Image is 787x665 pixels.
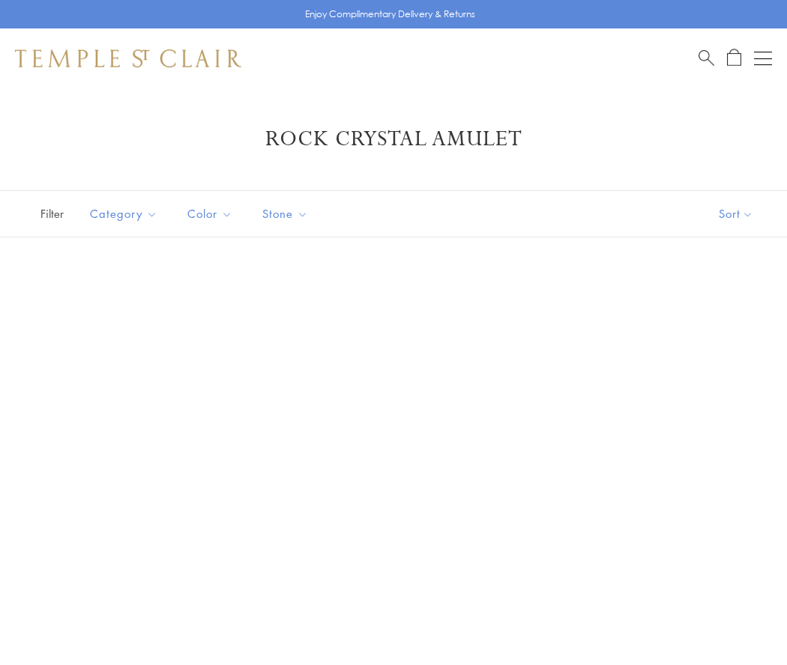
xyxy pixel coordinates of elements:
[176,197,244,231] button: Color
[255,204,319,223] span: Stone
[15,49,241,67] img: Temple St. Clair
[82,204,169,223] span: Category
[251,197,319,231] button: Stone
[685,191,787,237] button: Show sort by
[699,49,714,67] a: Search
[727,49,741,67] a: Open Shopping Bag
[37,126,750,153] h1: Rock Crystal Amulet
[305,7,475,22] p: Enjoy Complimentary Delivery & Returns
[754,49,772,67] button: Open navigation
[180,204,244,223] span: Color
[79,197,169,231] button: Category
